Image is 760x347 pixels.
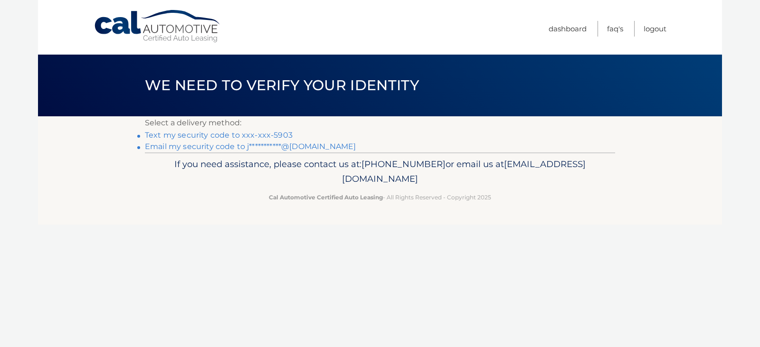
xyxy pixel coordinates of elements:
[145,131,293,140] a: Text my security code to xxx-xxx-5903
[145,116,615,130] p: Select a delivery method:
[269,194,383,201] strong: Cal Automotive Certified Auto Leasing
[151,192,609,202] p: - All Rights Reserved - Copyright 2025
[151,157,609,187] p: If you need assistance, please contact us at: or email us at
[549,21,587,37] a: Dashboard
[94,9,222,43] a: Cal Automotive
[607,21,623,37] a: FAQ's
[644,21,666,37] a: Logout
[361,159,446,169] span: [PHONE_NUMBER]
[145,76,419,94] span: We need to verify your identity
